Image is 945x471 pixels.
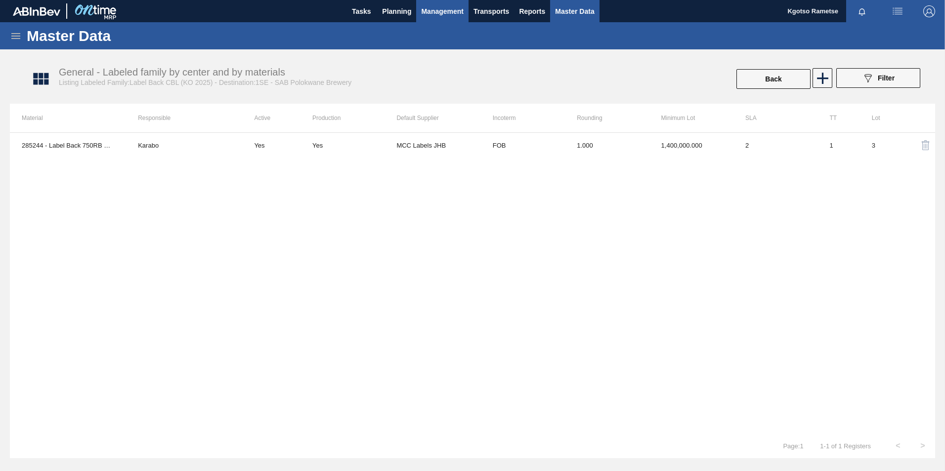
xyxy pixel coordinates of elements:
th: Responsible [126,104,242,132]
div: New labeled family by center and by Material [812,68,831,90]
button: Notifications [846,4,878,18]
button: Back [736,69,811,89]
div: Back to labeled Family [735,68,812,90]
td: Karabo [126,133,242,157]
span: Tasks [350,5,372,17]
td: 1 [565,133,649,157]
span: 1 - 1 of 1 Registers [818,442,871,450]
th: Incoterm [481,104,565,132]
button: Filter [836,68,920,88]
th: Production [312,104,396,132]
span: Reports [519,5,545,17]
span: Master Data [555,5,594,17]
th: TT [817,104,859,132]
th: Minimum Lot [649,104,733,132]
td: 1400000 [649,133,733,157]
th: Active [242,104,312,132]
td: FOB [481,133,565,157]
td: Yes [242,133,312,157]
img: Logout [923,5,935,17]
div: Filter labeled family by center and by material [831,68,925,90]
span: Management [421,5,464,17]
button: delete-icon [914,133,938,157]
span: General - Labeled family by center and by materials [59,67,285,78]
button: > [910,433,935,458]
td: 285244 - Label Back 750RB CBL (KO 2025) [10,133,126,157]
td: 2 [733,133,817,157]
th: Material [10,104,126,132]
div: Material with no Discontinuation Date [312,142,396,149]
td: MCC Labels JHB [396,133,480,157]
span: Planning [382,5,411,17]
span: Page : 1 [783,442,803,450]
h1: Master Data [27,30,202,41]
td: 1 [817,133,859,157]
div: Yes [312,142,323,149]
button: < [886,433,910,458]
span: Filter [878,74,895,82]
th: Lot [860,104,902,132]
th: Default Supplier [396,104,480,132]
img: userActions [892,5,903,17]
td: 3 [860,133,902,157]
th: Rounding [565,104,649,132]
th: SLA [733,104,817,132]
span: Transports [473,5,509,17]
img: TNhmsLtSVTkK8tSr43FrP2fwEKptu5GPRR3wAAAABJRU5ErkJggg== [13,7,60,16]
span: Listing Labeled Family:Label Back CBL (KO 2025) - Destination:1SE - SAB Polokwane Brewery [59,78,351,86]
img: delete-icon [920,139,932,151]
div: Delete Material [914,133,923,157]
